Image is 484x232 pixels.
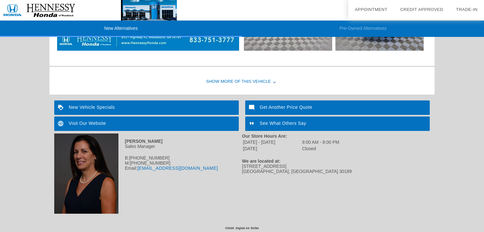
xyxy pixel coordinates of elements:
[355,7,387,12] a: Appointment
[54,144,242,149] div: Sales Manager
[243,146,301,151] td: [DATE]
[245,100,430,115] a: Get Another Price Quote
[54,155,242,160] div: B:
[54,116,239,131] a: Visit Our Website
[54,166,242,171] div: Email:
[400,7,443,12] a: Credit Approved
[137,166,218,171] a: [EMAIL_ADDRESS][DOMAIN_NAME]
[125,139,162,144] strong: [PERSON_NAME]
[456,7,478,12] a: Trade-In
[54,100,239,115] a: New Vehicle Specials
[302,139,340,145] td: 9:00 AM - 8:00 PM
[242,164,430,174] div: [STREET_ADDRESS] [GEOGRAPHIC_DATA], [GEOGRAPHIC_DATA] 30189
[242,159,281,164] strong: We are located at:
[243,139,301,145] td: [DATE] - [DATE]
[302,146,340,151] td: Closed
[54,160,242,166] div: M:
[245,100,260,115] img: ic_mode_comment_white_24dp_2x.png
[54,100,69,115] img: ic_loyalty_white_24dp_2x.png
[129,155,169,160] span: [PHONE_NUMBER]
[245,116,430,131] a: See What Others Say
[49,69,435,95] div: Show More of this Vehicle
[54,116,69,131] img: ic_language_white_24dp_2x.png
[245,116,260,131] img: ic_format_quote_white_24dp_2x.png
[242,21,484,37] li: Pre-Owned Alternatives
[242,133,287,139] strong: Our Store Hours Are:
[130,160,170,166] span: [PHONE_NUMBER]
